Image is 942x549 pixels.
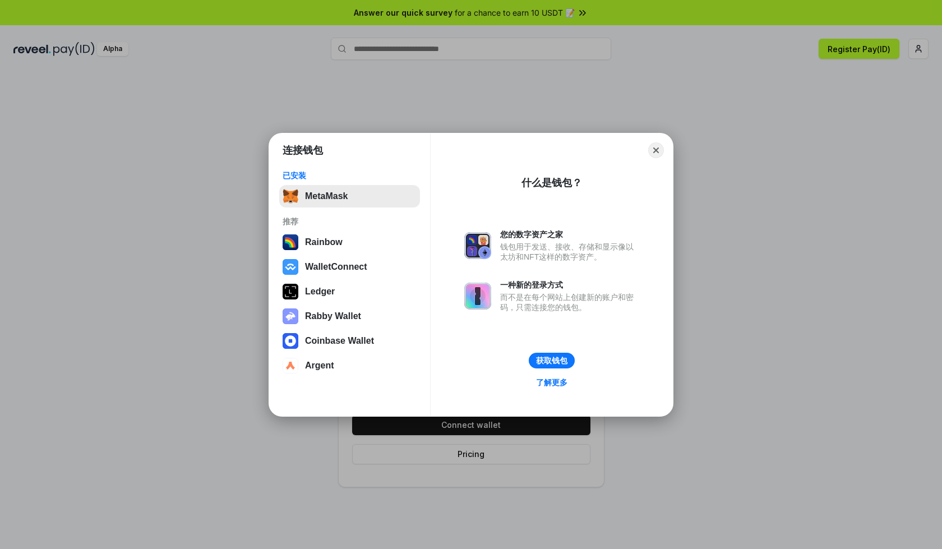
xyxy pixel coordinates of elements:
[529,375,574,390] a: 了解更多
[464,283,491,310] img: svg+xml,%3Csvg%20xmlns%3D%22http%3A%2F%2Fwww.w3.org%2F2000%2Fsvg%22%20fill%3D%22none%22%20viewBox...
[648,142,664,158] button: Close
[536,356,567,366] div: 获取钱包
[279,280,420,303] button: Ledger
[305,287,335,297] div: Ledger
[521,176,582,190] div: 什么是钱包？
[283,333,298,349] img: svg+xml,%3Csvg%20width%3D%2228%22%20height%3D%2228%22%20viewBox%3D%220%200%2028%2028%22%20fill%3D...
[283,358,298,373] img: svg+xml,%3Csvg%20width%3D%2228%22%20height%3D%2228%22%20viewBox%3D%220%200%2028%2028%22%20fill%3D...
[536,377,567,387] div: 了解更多
[279,231,420,253] button: Rainbow
[500,292,639,312] div: 而不是在每个网站上创建新的账户和密码，只需连接您的钱包。
[279,305,420,327] button: Rabby Wallet
[305,191,348,201] div: MetaMask
[279,354,420,377] button: Argent
[279,330,420,352] button: Coinbase Wallet
[279,185,420,207] button: MetaMask
[283,216,417,227] div: 推荐
[283,308,298,324] img: svg+xml,%3Csvg%20xmlns%3D%22http%3A%2F%2Fwww.w3.org%2F2000%2Fsvg%22%20fill%3D%22none%22%20viewBox...
[283,188,298,204] img: svg+xml,%3Csvg%20fill%3D%22none%22%20height%3D%2233%22%20viewBox%3D%220%200%2035%2033%22%20width%...
[279,256,420,278] button: WalletConnect
[305,237,343,247] div: Rainbow
[305,361,334,371] div: Argent
[500,242,639,262] div: 钱包用于发送、接收、存储和显示像以太坊和NFT这样的数字资产。
[305,336,374,346] div: Coinbase Wallet
[283,284,298,299] img: svg+xml,%3Csvg%20xmlns%3D%22http%3A%2F%2Fwww.w3.org%2F2000%2Fsvg%22%20width%3D%2228%22%20height%3...
[283,170,417,181] div: 已安装
[500,280,639,290] div: 一种新的登录方式
[283,234,298,250] img: svg+xml,%3Csvg%20width%3D%22120%22%20height%3D%22120%22%20viewBox%3D%220%200%20120%20120%22%20fil...
[305,262,367,272] div: WalletConnect
[464,232,491,259] img: svg+xml,%3Csvg%20xmlns%3D%22http%3A%2F%2Fwww.w3.org%2F2000%2Fsvg%22%20fill%3D%22none%22%20viewBox...
[283,144,323,157] h1: 连接钱包
[283,259,298,275] img: svg+xml,%3Csvg%20width%3D%2228%22%20height%3D%2228%22%20viewBox%3D%220%200%2028%2028%22%20fill%3D...
[500,229,639,239] div: 您的数字资产之家
[529,353,575,368] button: 获取钱包
[305,311,361,321] div: Rabby Wallet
